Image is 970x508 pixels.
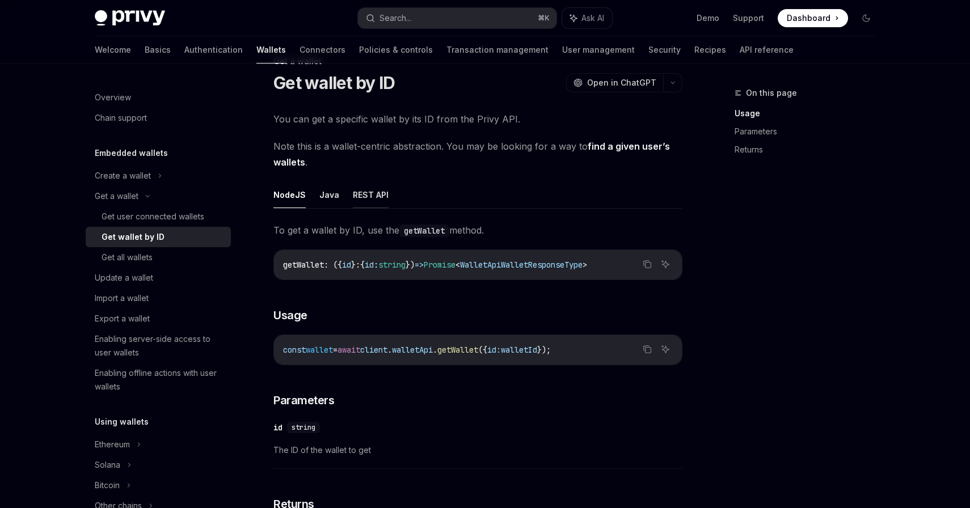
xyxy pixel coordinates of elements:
span: }) [406,260,415,270]
div: Search... [379,11,411,25]
a: Update a wallet [86,268,231,288]
span: id [365,260,374,270]
a: Enabling offline actions with user wallets [86,363,231,397]
span: The ID of the wallet to get [273,443,682,457]
span: wallet [306,345,333,355]
a: Usage [735,104,884,122]
div: Get all wallets [102,251,153,264]
div: Get wallet by ID [102,230,165,244]
span: string [378,260,406,270]
span: Promise [424,260,456,270]
a: Dashboard [778,9,848,27]
span: WalletApiWalletResponseType [460,260,583,270]
span: : [356,260,360,270]
h5: Embedded wallets [95,146,168,160]
div: Get a wallet [95,189,138,203]
span: Open in ChatGPT [587,77,656,88]
button: REST API [353,181,389,208]
div: Solana [95,458,120,472]
span: = [333,345,338,355]
span: { [360,260,365,270]
div: Overview [95,91,131,104]
span: const [283,345,306,355]
div: Get user connected wallets [102,210,204,223]
span: : [374,260,378,270]
button: Toggle dark mode [857,9,875,27]
a: Support [733,12,764,24]
a: Returns [735,141,884,159]
code: getWallet [399,225,449,237]
a: Recipes [694,36,726,63]
a: Overview [86,87,231,108]
a: Export a wallet [86,308,231,329]
a: Get wallet by ID [86,227,231,247]
span: < [456,260,460,270]
span: ({ [478,345,487,355]
a: Connectors [300,36,345,63]
button: Java [319,181,339,208]
a: Import a wallet [86,288,231,308]
span: Parameters [273,392,334,408]
span: }); [537,345,551,355]
h1: Get wallet by ID [273,73,395,93]
span: client [360,345,387,355]
div: Bitcoin [95,479,120,492]
a: User management [562,36,635,63]
div: Ethereum [95,438,130,451]
a: Enabling server-side access to user wallets [86,329,231,363]
span: walletId [501,345,537,355]
span: You can get a specific wallet by its ID from the Privy API. [273,111,682,127]
button: Copy the contents from the code block [640,257,655,272]
a: Security [648,36,681,63]
a: Get all wallets [86,247,231,268]
button: Ask AI [658,342,673,357]
span: : ({ [324,260,342,270]
span: getWallet [437,345,478,355]
div: Create a wallet [95,169,151,183]
span: walletApi [392,345,433,355]
a: Parameters [735,122,884,141]
span: id: [487,345,501,355]
img: dark logo [95,10,165,26]
div: Enabling server-side access to user wallets [95,332,224,359]
a: Welcome [95,36,131,63]
span: On this page [746,86,797,100]
button: Copy the contents from the code block [640,342,655,357]
div: Chain support [95,111,147,125]
a: API reference [740,36,794,63]
span: Dashboard [787,12,830,24]
span: Ask AI [581,12,604,24]
span: To get a wallet by ID, use the method. [273,222,682,238]
span: id [342,260,351,270]
a: Wallets [256,36,286,63]
button: Ask AI [658,257,673,272]
span: } [351,260,356,270]
div: Update a wallet [95,271,153,285]
button: Open in ChatGPT [566,73,663,92]
button: Ask AI [562,8,612,28]
div: Export a wallet [95,312,150,325]
button: Search...⌘K [358,8,556,28]
div: Enabling offline actions with user wallets [95,366,224,393]
span: await [338,345,360,355]
span: getWallet [283,260,324,270]
span: => [415,260,424,270]
button: NodeJS [273,181,306,208]
a: Authentication [184,36,243,63]
div: Import a wallet [95,291,149,305]
a: Chain support [86,108,231,128]
span: ⌘ K [538,14,550,23]
a: Demo [697,12,719,24]
span: string [292,423,315,432]
span: Note this is a wallet-centric abstraction. You may be looking for a way to . [273,138,682,170]
a: Policies & controls [359,36,433,63]
div: id [273,422,282,433]
span: . [433,345,437,355]
span: > [583,260,587,270]
a: Get user connected wallets [86,206,231,227]
h5: Using wallets [95,415,149,429]
span: Usage [273,307,307,323]
span: . [387,345,392,355]
a: Transaction management [446,36,549,63]
a: Basics [145,36,171,63]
